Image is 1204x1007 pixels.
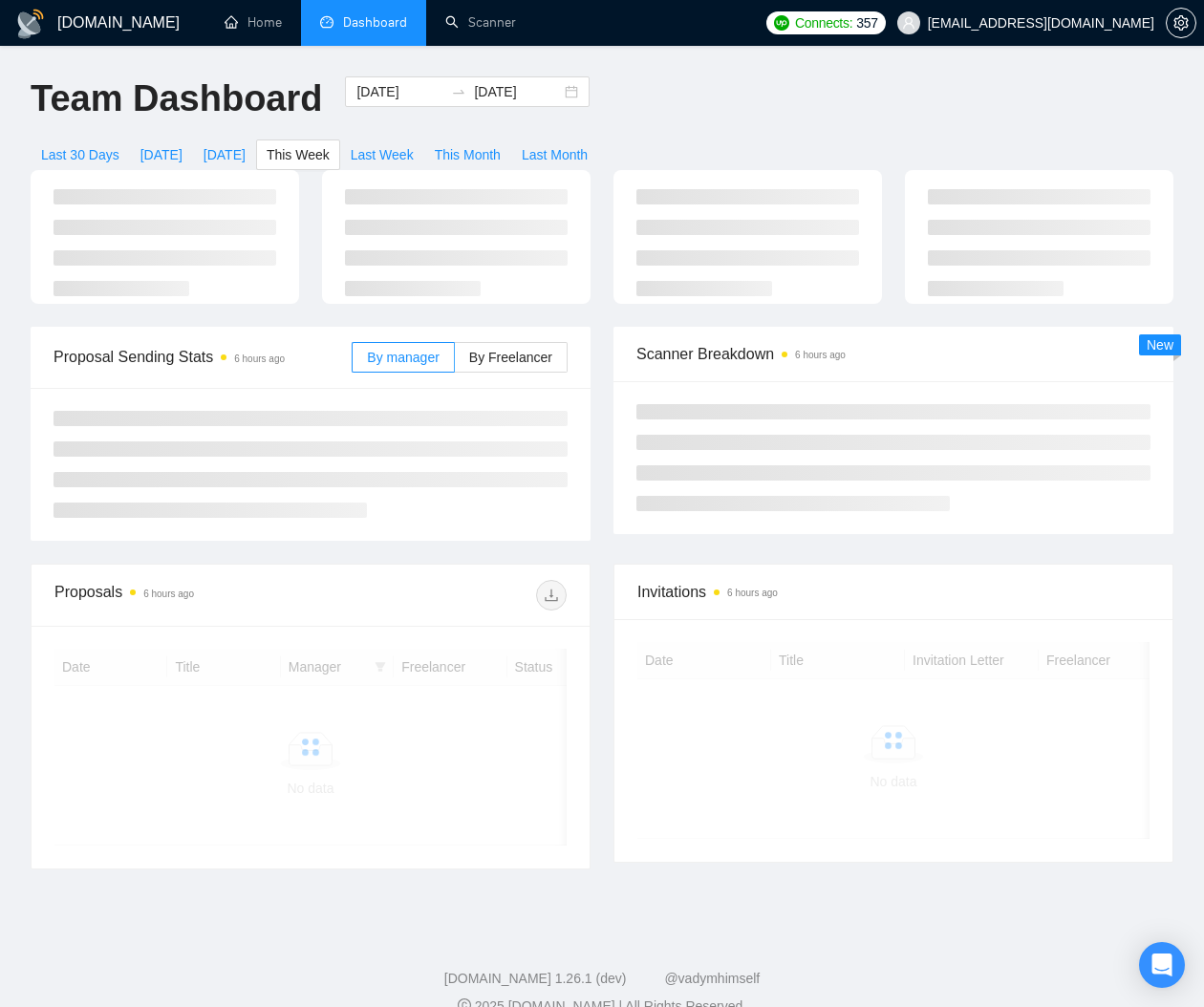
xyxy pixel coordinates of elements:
[267,144,330,165] span: This Week
[902,16,915,30] span: user
[356,81,443,102] input: Start date
[856,12,877,33] span: 357
[15,9,46,39] img: logo
[774,15,789,31] img: upwork-logo.png
[367,350,439,365] span: By manager
[193,139,256,170] button: [DATE]
[1147,337,1173,353] span: New
[795,12,852,33] span: Connects:
[444,971,627,986] a: [DOMAIN_NAME] 1.26.1 (dev)
[130,139,193,170] button: [DATE]
[320,15,333,29] span: dashboard
[435,144,501,165] span: This Month
[451,84,466,99] span: swap-right
[1166,15,1196,31] a: setting
[474,81,561,102] input: End date
[234,354,285,364] time: 6 hours ago
[1167,15,1195,31] span: setting
[54,345,352,369] span: Proposal Sending Stats
[225,14,282,31] a: homeHome
[664,971,760,986] a: @vadymhimself
[343,14,407,31] span: Dashboard
[1166,8,1196,38] button: setting
[469,350,552,365] span: By Freelancer
[795,350,846,360] time: 6 hours ago
[637,580,1150,604] span: Invitations
[451,84,466,99] span: to
[351,144,414,165] span: Last Week
[511,139,598,170] button: Last Month
[204,144,246,165] span: [DATE]
[636,342,1150,366] span: Scanner Breakdown
[1139,942,1185,988] div: Open Intercom Messenger
[727,588,778,598] time: 6 hours ago
[256,139,340,170] button: This Week
[31,139,130,170] button: Last 30 Days
[41,144,119,165] span: Last 30 Days
[143,589,194,599] time: 6 hours ago
[522,144,588,165] span: Last Month
[340,139,424,170] button: Last Week
[31,76,322,121] h1: Team Dashboard
[54,580,311,611] div: Proposals
[140,144,183,165] span: [DATE]
[445,14,516,31] a: searchScanner
[424,139,511,170] button: This Month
